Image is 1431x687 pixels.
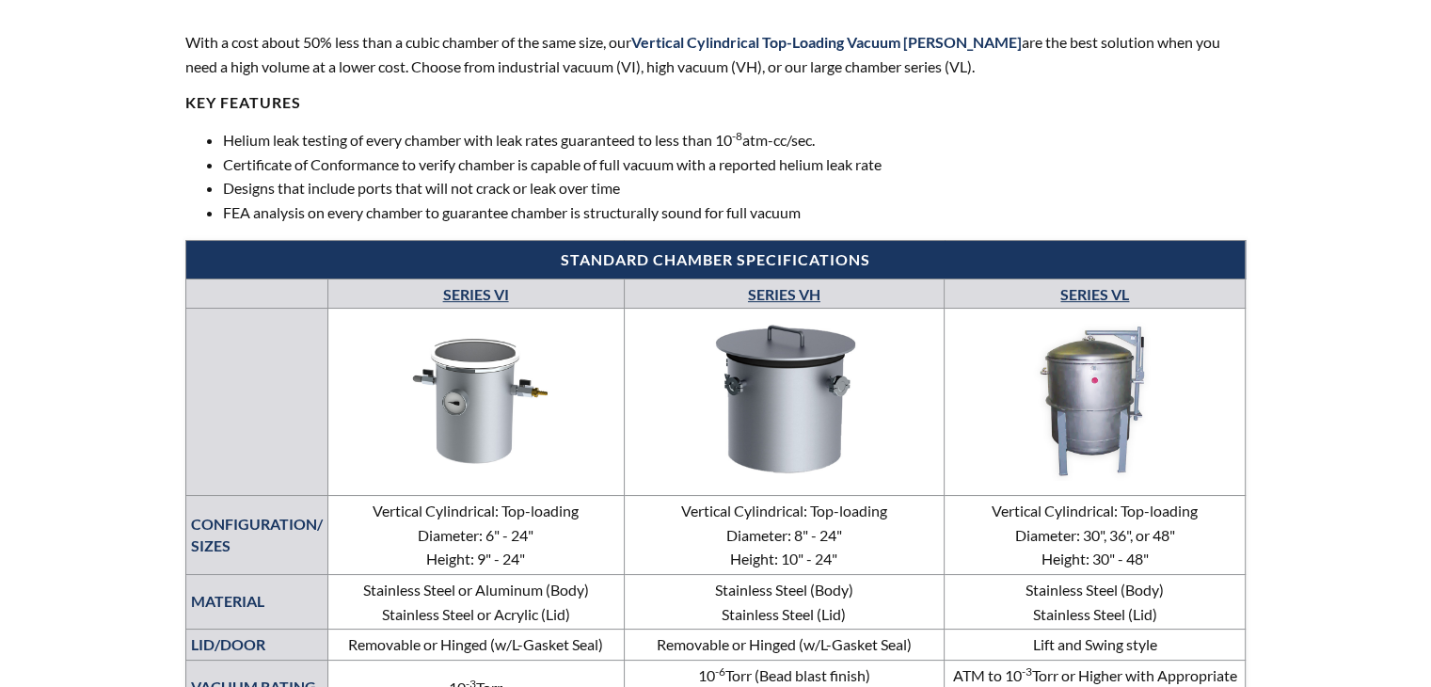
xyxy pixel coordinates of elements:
td: Vertical Cylindrical: Top-loading Diameter: 30", 36", or 48" Height: 30" - 48" [945,496,1246,575]
td: Lift and Swing style [945,630,1246,661]
h4: KEY FEATURES [185,93,1247,113]
th: CONFIGURATION/ SIZES [185,496,327,575]
li: Helium leak testing of every chamber with leak rates guaranteed to less than 10 atm-cc/sec. [223,128,1247,152]
img: Series CC—Cube Chambers [333,319,619,480]
td: Vertical Cylindrical: Top-loading Diameter: 6" - 24" Height: 9" - 24" [327,496,624,575]
span: Vertical Cylindrical Top-Loading Vacuum [PERSON_NAME] [631,33,1022,51]
td: Stainless Steel (Body) Stainless Steel (Lid) [945,575,1246,630]
a: SERIES VH [748,285,820,303]
sup: -3 [1022,664,1032,679]
li: Designs that include ports that will not crack or leak over time [223,176,1247,200]
li: Certificate of Conformance to verify chamber is capable of full vacuum with a reported helium lea... [223,152,1247,177]
h4: Standard Chamber Specifications [196,250,1236,270]
td: Stainless Steel or Aluminum (Body) Stainless Steel or Acrylic (Lid) [327,575,624,630]
td: Removable or Hinged (w/L-Gasket Seal) [624,630,945,661]
p: With a cost about 50% less than a cubic chamber of the same size, our are the best solution when ... [185,30,1247,78]
th: LID/DOOR [185,630,327,661]
a: SERIES VL [1060,285,1129,303]
td: Stainless Steel (Body) Stainless Steel (Lid) [624,575,945,630]
li: FEA analysis on every chamber to guarantee chamber is structurally sound for full vacuum [223,200,1247,225]
sup: -6 [715,664,725,679]
sup: -8 [732,129,742,143]
a: SERIES VI [443,285,509,303]
th: MATERIAL [185,575,327,630]
td: Vertical Cylindrical: Top-loading Diameter: 8" - 24" Height: 10" - 24" [624,496,945,575]
td: Removable or Hinged (w/L-Gasket Seal) [327,630,624,661]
